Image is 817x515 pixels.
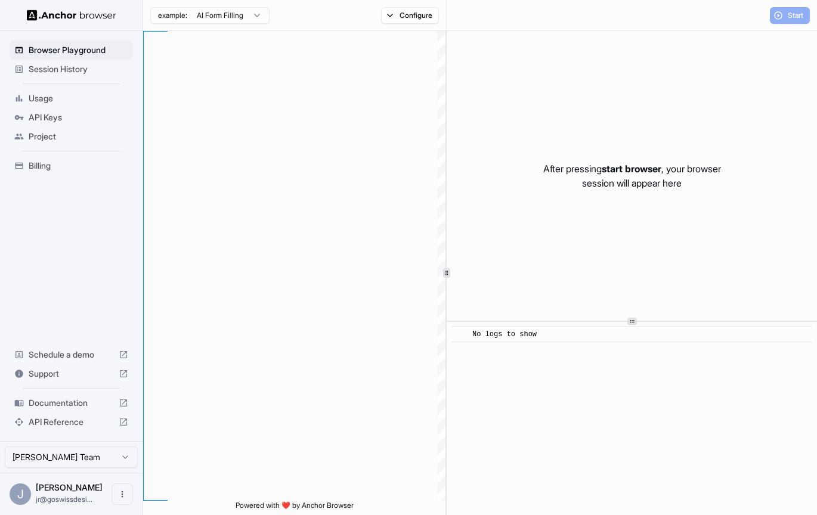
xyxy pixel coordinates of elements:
span: Browser Playground [29,44,128,56]
div: Support [10,364,133,383]
span: Project [29,131,128,142]
div: Project [10,127,133,146]
button: Open menu [112,483,133,505]
span: Powered with ❤️ by Anchor Browser [236,501,354,515]
span: Schedule a demo [29,349,114,361]
span: No logs to show [472,330,537,339]
div: Session History [10,60,133,79]
span: API Keys [29,111,128,123]
span: Usage [29,92,128,104]
img: Anchor Logo [27,10,116,21]
div: API Keys [10,108,133,127]
span: Billing [29,160,128,172]
span: Documentation [29,397,114,409]
div: API Reference [10,412,133,432]
div: Browser Playground [10,41,133,60]
span: Jonas Riesen [36,482,103,492]
span: example: [158,11,187,20]
div: Documentation [10,393,133,412]
div: Usage [10,89,133,108]
span: start browser [602,163,661,175]
p: After pressing , your browser session will appear here [543,162,721,190]
div: J [10,483,31,505]
div: Schedule a demo [10,345,133,364]
span: API Reference [29,416,114,428]
span: ​ [457,328,463,340]
div: Billing [10,156,133,175]
button: Configure [381,7,439,24]
span: jr@goswissdesign.ch [36,495,92,504]
span: Support [29,368,114,380]
span: Session History [29,63,128,75]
